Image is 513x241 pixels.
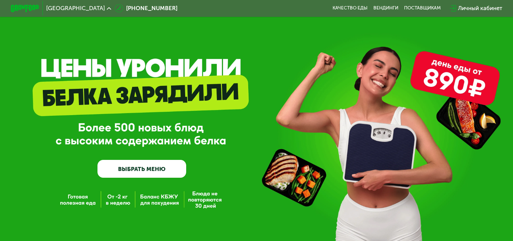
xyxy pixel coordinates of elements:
[115,4,177,12] a: [PHONE_NUMBER]
[458,4,502,12] div: Личный кабинет
[373,5,398,11] a: Вендинги
[97,160,186,178] a: ВЫБРАТЬ МЕНЮ
[333,5,368,11] a: Качество еды
[46,5,105,11] span: [GEOGRAPHIC_DATA]
[404,5,441,11] div: поставщикам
